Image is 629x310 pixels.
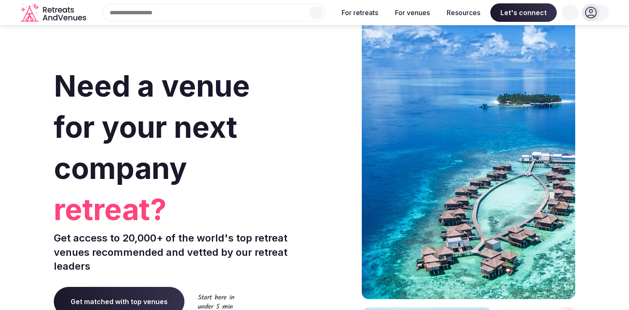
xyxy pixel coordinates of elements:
span: retreat? [54,189,311,230]
button: For retreats [335,3,385,22]
span: Let's connect [490,3,557,22]
img: Start here in under 5 min [198,294,234,309]
a: Visit the homepage [21,3,88,22]
svg: Retreats and Venues company logo [21,3,88,22]
button: Resources [440,3,487,22]
span: Need a venue for your next company [54,68,250,186]
p: Get access to 20,000+ of the world's top retreat venues recommended and vetted by our retreat lea... [54,231,311,273]
button: For venues [388,3,437,22]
